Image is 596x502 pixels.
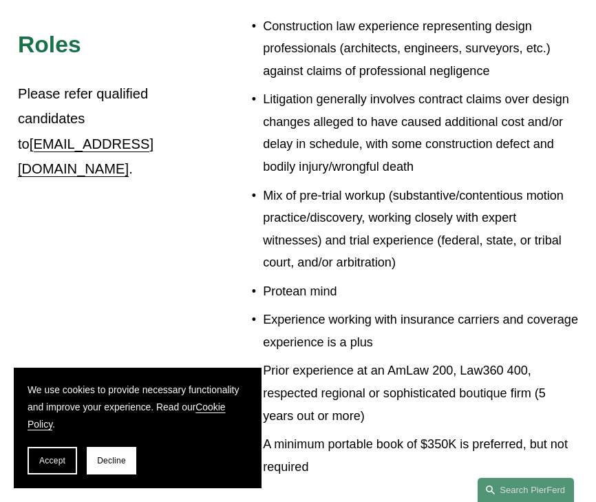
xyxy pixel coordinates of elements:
p: We use cookies to provide necessary functionality and improve your experience. Read our . [28,381,248,433]
a: Cookie Policy [28,401,226,430]
p: Experience working with insurance carriers and coverage experience is a plus [263,308,578,353]
p: A minimum portable book of $350K is preferred, but not required [263,433,578,478]
span: Accept [39,456,65,466]
button: Decline [87,447,136,474]
a: Search this site [478,478,574,502]
section: Cookie banner [14,368,262,488]
a: [EMAIL_ADDRESS][DOMAIN_NAME] [18,136,153,176]
p: Please refer qualified candidates to . [18,81,181,181]
span: Decline [97,456,126,466]
p: Mix of pre-trial workup (substantive/contentious motion practice/discovery, working closely with ... [263,185,578,274]
p: Litigation generally involves contract claims over design changes alleged to have caused addition... [263,88,578,178]
p: Prior experience at an AmLaw 200, Law360 400, respected regional or sophisticated boutique firm (... [263,359,578,427]
span: Roles [18,32,81,57]
p: Construction law experience representing design professionals (architects, engineers, surveyors, ... [263,15,578,83]
button: Accept [28,447,77,474]
p: Protean mind [263,280,578,303]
